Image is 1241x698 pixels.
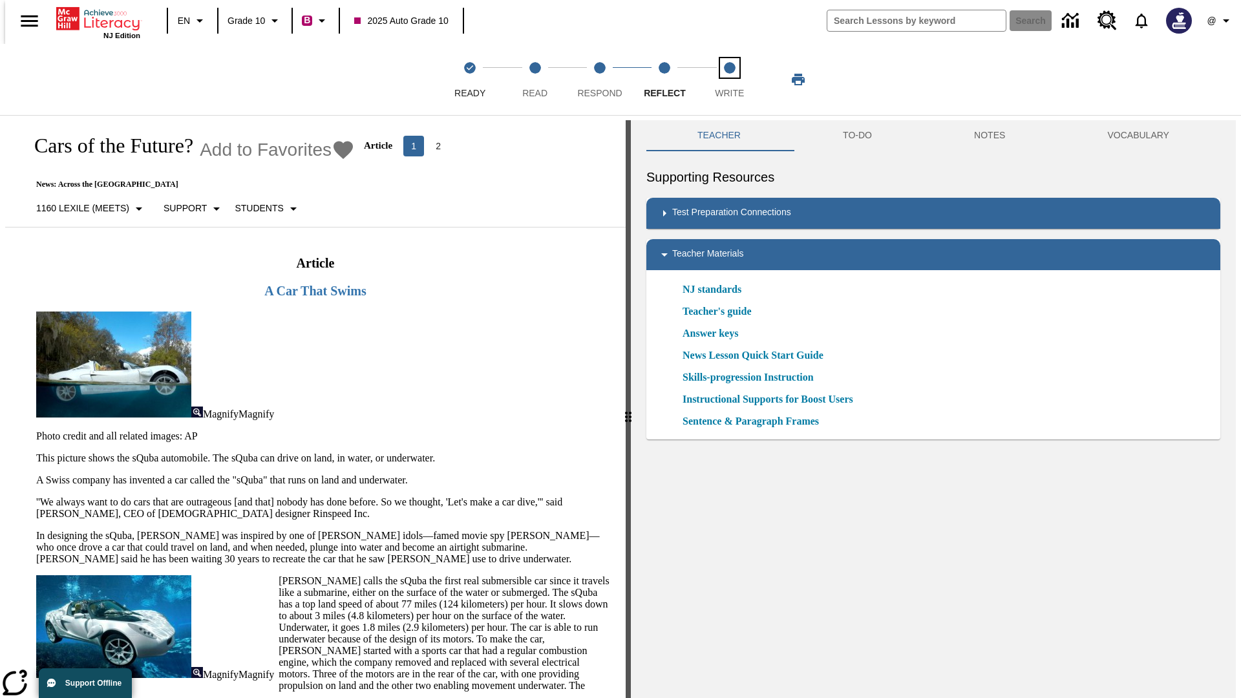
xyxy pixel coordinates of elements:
span: @ [1207,14,1216,28]
button: Boost Class color is violet red. Change class color [297,9,335,32]
button: Go to page 2 [428,136,449,156]
span: Support Offline [65,679,122,688]
p: In designing the sQuba, [PERSON_NAME] was inspired by one of [PERSON_NAME] idols—famed movie spy ... [36,530,610,565]
img: Avatar [1166,8,1192,34]
p: This picture shows the sQuba automobile. The sQuba can drive on land, in water, or underwater. [36,452,610,464]
button: Grade: Grade 10, Select a grade [222,9,288,32]
div: Press Enter or Spacebar and then press right and left arrow keys to move the slider [626,120,631,698]
a: Notifications [1125,4,1158,37]
p: Photo credit and all related images: AP [36,430,610,442]
a: Answer keys, Will open in new browser window or tab [683,326,738,341]
img: High-tech automobile treading water. [36,312,191,418]
span: Magnify [239,669,274,680]
p: Teacher Materials [672,247,744,262]
a: NJ standards [683,282,749,297]
span: Reflect [644,88,686,98]
button: page 1 [403,136,424,156]
a: Instructional Supports for Boost Users, Will open in new browser window or tab [683,392,853,407]
div: Test Preparation Connections [646,198,1220,229]
div: activity [631,120,1236,698]
span: B [304,12,310,28]
span: Magnify [203,669,239,680]
nav: Articles pagination [401,136,451,156]
div: Home [56,5,140,39]
button: Ready(Step completed) step 1 of 5 [432,44,507,115]
img: Magnify [191,667,203,678]
button: Add to Favorites - Cars of the Future? [200,138,355,161]
span: Add to Favorites [200,140,332,160]
button: Teacher [646,120,792,151]
p: ''We always want to do cars that are outrageous [and that] nobody has done before. So we thought,... [36,496,610,520]
button: Select Student [229,197,306,220]
span: NJ Edition [103,32,140,39]
div: Teacher Materials [646,239,1220,270]
p: Support [164,202,207,215]
a: Data Center [1054,3,1090,39]
span: Grade 10 [228,14,265,28]
a: Resource Center, Will open in new tab [1090,3,1125,38]
h2: Article [34,256,597,271]
button: Print [778,68,819,91]
span: Ready [454,88,485,98]
button: Reflect step 4 of 5 [627,44,702,115]
a: News Lesson Quick Start Guide, Will open in new browser window or tab [683,348,823,363]
button: Profile/Settings [1200,9,1241,32]
span: EN [178,14,190,28]
input: search field [827,10,1006,31]
button: NOTES [923,120,1056,151]
a: Sentence & Paragraph Frames, Will open in new browser window or tab [683,414,819,429]
h3: A Car That Swims [34,284,597,299]
button: Select Lexile, 1160 Lexile (Meets) [31,197,152,220]
a: Teacher's guide, Will open in new browser window or tab [683,304,752,319]
button: VOCABULARY [1056,120,1220,151]
p: A Swiss company has invented a car called the "sQuba" that runs on land and underwater. [36,474,610,486]
p: News: Across the [GEOGRAPHIC_DATA] [21,180,451,189]
button: Write step 5 of 5 [692,44,767,115]
span: Write [715,88,744,98]
div: Instructional Panel Tabs [646,120,1220,151]
button: Scaffolds, Support [158,197,229,220]
p: Students [235,202,283,215]
img: Magnify [191,407,203,418]
button: TO-DO [792,120,923,151]
h6: Supporting Resources [646,167,1220,187]
span: Respond [577,88,622,98]
button: Respond step 3 of 5 [562,44,637,115]
p: 1160 Lexile (Meets) [36,202,129,215]
img: Close-up of a car with two passengers driving underwater. [36,575,191,678]
span: 2025 Auto Grade 10 [354,14,448,28]
button: Read step 2 of 5 [497,44,572,115]
span: Magnify [203,408,239,419]
p: Test Preparation Connections [672,206,791,221]
span: Magnify [239,408,274,419]
span: Read [522,88,547,98]
p: Article [364,140,392,151]
a: Skills-progression Instruction, Will open in new browser window or tab [683,370,814,385]
button: Select a new avatar [1158,4,1200,37]
button: Language: EN, Select a language [172,9,213,32]
h1: Cars of the Future? [21,134,193,158]
div: reading [5,120,626,692]
button: Open side menu [10,2,48,40]
button: Support Offline [39,668,132,698]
